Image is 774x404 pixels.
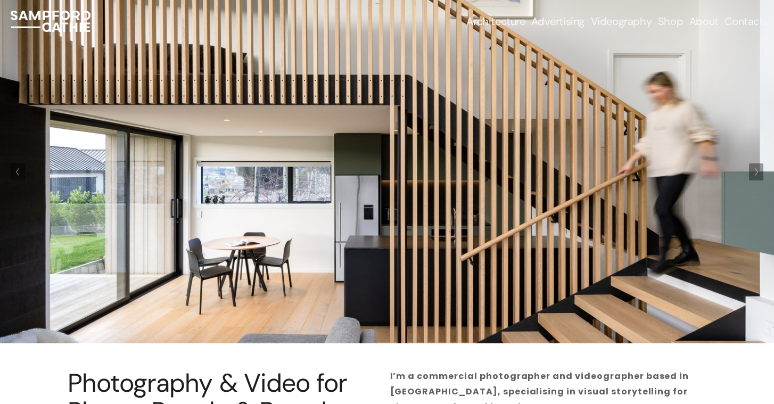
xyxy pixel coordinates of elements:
[531,15,584,28] span: Advertising
[11,163,25,180] button: Previous Slide
[591,14,652,29] a: Videography
[466,14,525,29] a: folder dropdown
[749,163,763,180] button: Next Slide
[658,14,683,29] a: Shop
[466,15,525,28] span: Architecture
[689,14,719,29] a: About
[11,11,90,32] img: Sampford Cathie Photo + Video
[724,14,763,29] a: Contact
[531,14,584,29] a: folder dropdown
